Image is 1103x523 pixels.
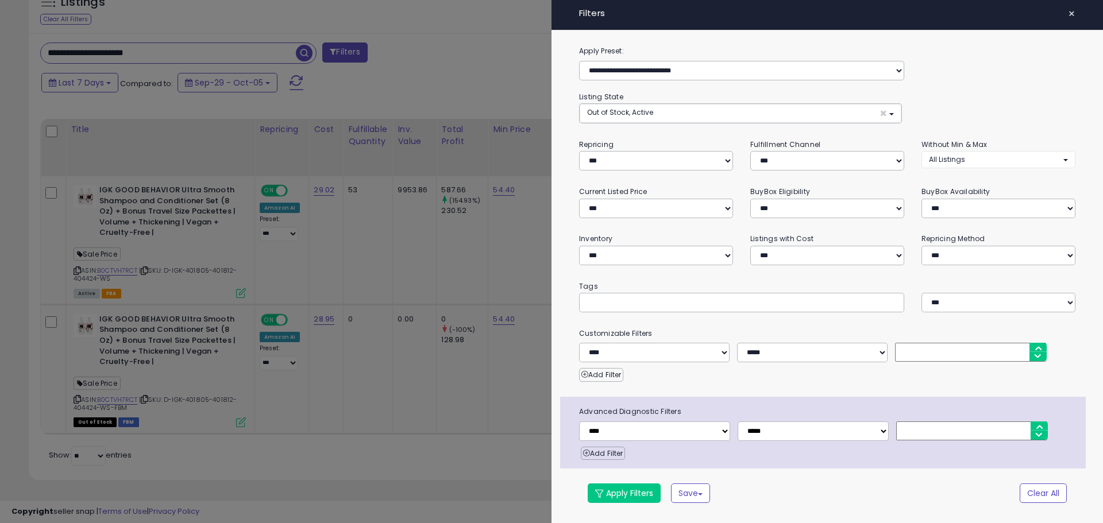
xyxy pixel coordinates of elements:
small: Listing State [579,92,623,102]
button: Save [671,483,710,503]
small: BuyBox Eligibility [750,187,810,196]
span: Out of Stock, Active [587,107,653,117]
small: Current Listed Price [579,187,647,196]
small: Customizable Filters [570,327,1084,340]
button: Add Filter [579,368,623,382]
button: × [1063,6,1080,22]
small: Repricing Method [921,234,985,243]
button: Add Filter [581,447,625,460]
h4: Filters [579,9,1075,18]
small: Repricing [579,140,614,149]
button: Out of Stock, Active × [580,104,901,123]
small: BuyBox Availability [921,187,990,196]
small: Inventory [579,234,612,243]
button: Clear All [1020,483,1067,503]
span: × [1068,6,1075,22]
small: Tags [570,280,1084,293]
button: Apply Filters [588,483,661,503]
span: Advanced Diagnostic Filters [570,405,1086,418]
button: All Listings [921,151,1075,168]
small: Listings with Cost [750,234,813,243]
small: Without Min & Max [921,140,988,149]
span: All Listings [929,154,965,164]
label: Apply Preset: [570,45,1084,57]
span: × [880,107,887,119]
small: Fulfillment Channel [750,140,820,149]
